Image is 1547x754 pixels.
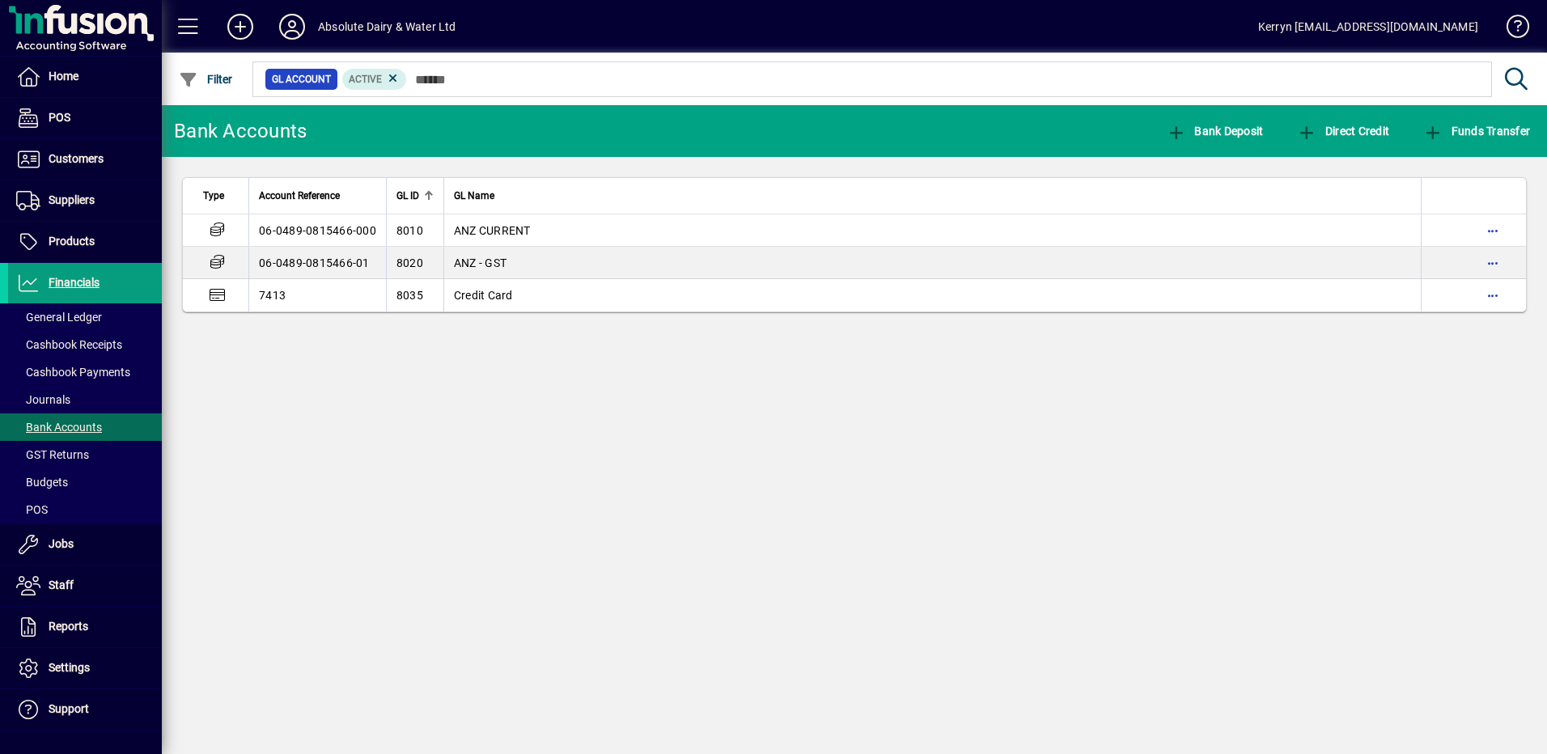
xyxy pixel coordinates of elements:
button: Direct Credit [1293,116,1393,146]
span: Budgets [16,476,68,489]
button: Bank Deposit [1163,116,1268,146]
span: 8035 [396,289,423,302]
a: Journals [8,386,162,413]
span: Jobs [49,537,74,550]
button: More options [1480,218,1506,244]
span: 8020 [396,256,423,269]
a: Budgets [8,468,162,496]
a: Jobs [8,524,162,565]
a: Reports [8,607,162,647]
div: Type [203,187,239,205]
span: Cashbook Receipts [16,338,122,351]
a: Home [8,57,162,97]
a: General Ledger [8,303,162,331]
button: More options [1480,282,1506,308]
span: Home [49,70,78,83]
a: Knowledge Base [1494,3,1527,56]
span: GL Account [272,71,331,87]
span: Filter [179,73,233,86]
a: Suppliers [8,180,162,221]
span: POS [49,111,70,124]
span: Settings [49,661,90,674]
span: Bank Accounts [16,421,102,434]
a: Support [8,689,162,730]
a: Customers [8,139,162,180]
span: Staff [49,578,74,591]
span: GL Name [454,187,494,205]
div: Bank Accounts [174,118,307,144]
button: More options [1480,250,1506,276]
mat-chip: Activation Status: Active [342,69,407,90]
a: Staff [8,565,162,606]
span: Suppliers [49,193,95,206]
span: Direct Credit [1297,125,1389,138]
div: GL Name [454,187,1411,205]
span: Customers [49,152,104,165]
td: 06-0489-0815466-000 [248,214,386,247]
span: Active [349,74,382,85]
a: Products [8,222,162,262]
div: GL ID [396,187,434,205]
span: Products [49,235,95,248]
a: Bank Accounts [8,413,162,441]
td: 06-0489-0815466-01 [248,247,386,279]
a: GST Returns [8,441,162,468]
span: GL ID [396,187,419,205]
button: Profile [266,12,318,41]
span: Account Reference [259,187,340,205]
a: POS [8,496,162,523]
span: General Ledger [16,311,102,324]
button: Funds Transfer [1419,116,1534,146]
span: Financials [49,276,100,289]
span: Credit Card [454,289,513,302]
button: Filter [175,65,237,94]
a: Cashbook Receipts [8,331,162,358]
span: Reports [49,620,88,633]
span: ANZ CURRENT [454,224,531,237]
span: Funds Transfer [1423,125,1530,138]
span: Type [203,187,224,205]
span: Support [49,702,89,715]
span: 8010 [396,224,423,237]
span: ANZ - GST [454,256,506,269]
span: GST Returns [16,448,89,461]
td: 7413 [248,279,386,311]
div: Absolute Dairy & Water Ltd [318,14,456,40]
a: Settings [8,648,162,688]
button: Add [214,12,266,41]
a: Cashbook Payments [8,358,162,386]
div: Kerryn [EMAIL_ADDRESS][DOMAIN_NAME] [1258,14,1478,40]
span: Journals [16,393,70,406]
span: Bank Deposit [1167,125,1264,138]
span: Cashbook Payments [16,366,130,379]
a: POS [8,98,162,138]
span: POS [16,503,48,516]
